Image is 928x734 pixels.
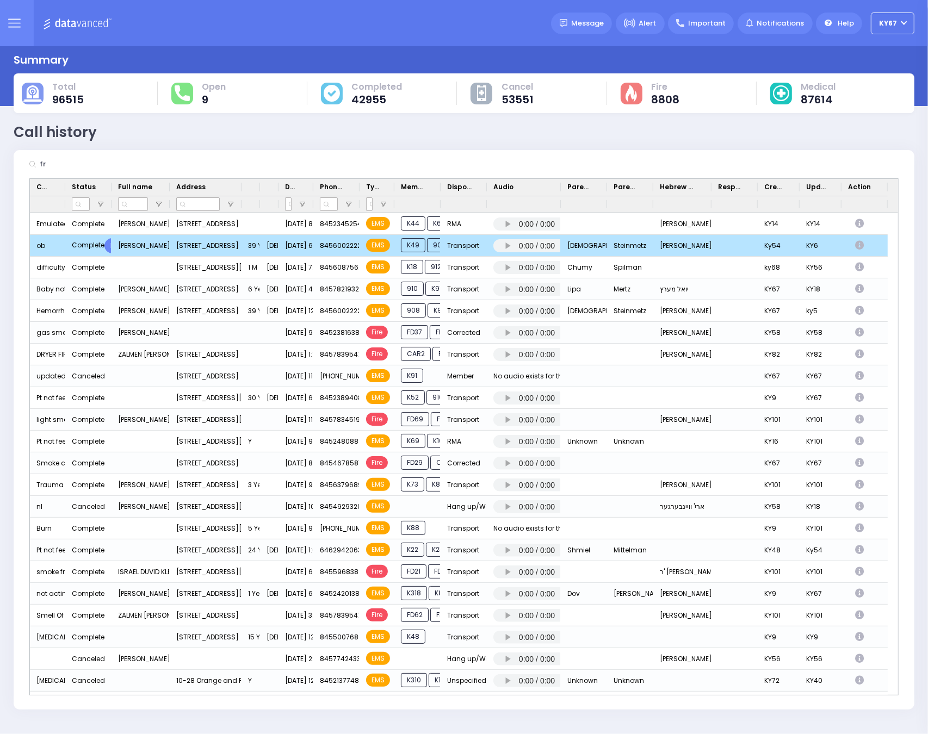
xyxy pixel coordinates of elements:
span: EMS [366,282,390,295]
div: Transport [441,474,487,496]
div: [DEMOGRAPHIC_DATA] [561,235,607,257]
button: Open Filter Menu [96,200,105,209]
div: [PERSON_NAME]' [PERSON_NAME] [653,235,712,257]
div: [STREET_ADDRESS] [170,365,242,387]
span: Medical [801,82,836,92]
div: KY67 [758,452,800,474]
div: [PERSON_NAME] [PERSON_NAME] [653,474,712,496]
span: Fire [366,326,388,339]
div: KY56 [800,648,842,670]
div: [PERSON_NAME] [653,344,712,365]
div: ר' [PERSON_NAME] - ר' [PERSON_NAME] [653,561,712,583]
div: Unknown [561,670,607,692]
div: [DEMOGRAPHIC_DATA] [260,583,279,605]
div: Mertz [607,278,653,300]
div: KY101 [800,561,842,583]
span: Message [571,18,604,29]
div: [DATE] 12:02:51 AM [279,626,313,648]
span: FD19 [430,325,456,339]
div: KY9 [758,387,800,409]
div: [PERSON_NAME] [PERSON_NAME]' [PERSON_NAME] [112,300,170,322]
div: [DATE] 3:01:24 PM [279,605,313,626]
div: KY101 [800,409,842,431]
div: [DEMOGRAPHIC_DATA] [260,387,279,409]
div: ky68 [758,257,800,278]
div: Pt not feeling well [30,539,65,561]
span: 8452381638 [320,328,360,337]
div: [STREET_ADDRESS][PERSON_NAME][PERSON_NAME][US_STATE] [170,431,242,452]
div: 22 Year [242,692,260,713]
span: Help [838,18,854,29]
div: Transport [441,278,487,300]
span: Audio [493,182,514,192]
div: KY9 [758,583,800,605]
div: KY101 [758,409,800,431]
div: 6 Year [242,278,260,300]
div: [DATE] 8:52:04 AM [279,213,313,235]
img: cause-cover.svg [324,85,340,101]
div: Complete [72,326,104,340]
div: Press SPACE to select this row. [30,213,888,235]
div: KY14 [800,213,842,235]
div: Transport [441,518,487,539]
div: Hang up/Wrong Number [441,648,487,670]
div: [PERSON_NAME] [653,322,712,344]
div: [STREET_ADDRESS][PERSON_NAME] [170,539,242,561]
span: K44 [401,216,425,231]
div: [STREET_ADDRESS] [170,626,242,648]
div: Complete [72,304,104,318]
div: KY67 [758,300,800,322]
div: [PERSON_NAME] ר' [PERSON_NAME] - ר' [PERSON_NAME] [112,692,170,713]
div: Emulated fracture [30,213,65,235]
div: KY9 [758,518,800,539]
img: total-response.svg [175,85,190,101]
div: KY40 [800,670,842,692]
div: [DATE] 12:57:28 AM [279,300,313,322]
div: KY82 [800,344,842,365]
span: 8456087562 [320,263,362,272]
span: KY67 [880,18,898,28]
span: Status [72,182,96,192]
div: [STREET_ADDRESS][PERSON_NAME][PERSON_NAME][US_STATE] [170,257,242,278]
div: ZALMEN [PERSON_NAME] [PERSON_NAME] [112,605,170,626]
div: KY101 [800,431,842,452]
div: Transport [441,409,487,431]
div: יואל מערץ [653,278,712,300]
div: KY56 [758,648,800,670]
div: KY101 [800,605,842,626]
div: Press SPACE to deselect this row. [30,235,888,257]
div: Member [441,365,487,387]
div: 5 Year [242,518,260,539]
div: KY82 [758,344,800,365]
div: [DATE] 7:11:53 AM [279,257,313,278]
button: KY67 [871,13,914,34]
div: [DATE] 6:06:33 AM [279,235,313,257]
div: KY16 [758,431,800,452]
div: RMA [441,431,487,452]
span: K49 [401,238,425,252]
div: Pt not feeling well [30,431,65,452]
div: smoke from oven [30,561,65,583]
div: [PERSON_NAME] [112,278,170,300]
span: Alert [639,18,656,29]
div: [DATE] 1:01:20 PM [279,539,313,561]
span: K61 [427,216,449,231]
div: [STREET_ADDRESS][US_STATE] [170,387,242,409]
div: Steinmetz [607,300,653,322]
div: [DEMOGRAPHIC_DATA] [260,626,279,648]
button: Open Filter Menu [344,200,353,209]
div: Ky54 [800,539,842,561]
div: Lipa [561,278,607,300]
div: ZALMEN [PERSON_NAME] [PERSON_NAME] [112,344,170,365]
div: Restore [104,238,144,253]
div: [DEMOGRAPHIC_DATA] [260,539,279,561]
span: 8456002222 [320,306,361,315]
div: [DEMOGRAPHIC_DATA] [260,300,279,322]
div: Transport [441,344,487,365]
div: Summary [14,52,69,68]
div: [PERSON_NAME] [PERSON_NAME]' [PERSON_NAME] [112,496,170,518]
div: Press SPACE to select this row. [30,300,888,322]
div: [PERSON_NAME] [PERSON_NAME] [112,583,170,605]
div: Unspecified [441,670,487,692]
span: EMS [366,260,390,273]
